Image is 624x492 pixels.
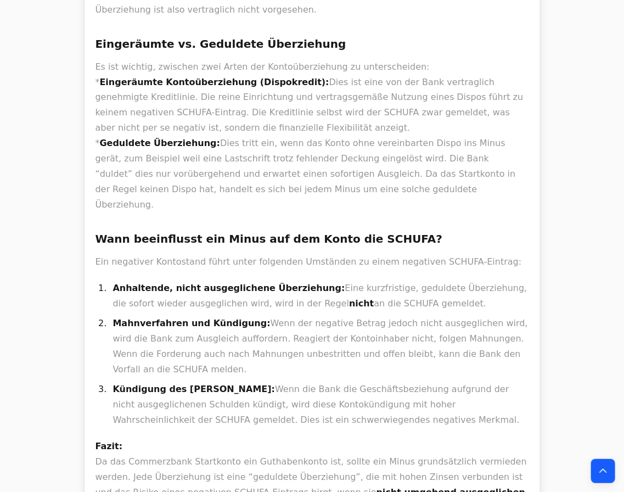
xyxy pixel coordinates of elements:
[113,318,271,329] strong: Mahnverfahren und Kündigung:
[95,233,443,246] strong: Wann beeinflusst ein Minus auf dem Konto die SCHUFA?
[113,283,345,294] strong: Anhaltende, nicht ausgeglichene Überziehung:
[95,59,529,213] p: Es ist wichtig, zwischen zwei Arten der Kontoüberziehung zu unterscheiden: * Dies ist eine von de...
[113,384,276,395] strong: Kündigung des [PERSON_NAME]:
[349,299,374,309] strong: nicht
[100,77,329,87] strong: Eingeräumte Kontoüberziehung (Dispokredit):
[110,382,529,428] li: Wenn die Bank die Geschäftsbeziehung aufgrund der nicht ausgeglichenen Schulden kündigt, wird die...
[100,138,221,149] strong: Geduldete Überziehung:
[110,316,529,378] li: Wenn der negative Betrag jedoch nicht ausgeglichen wird, wird die Bank zum Ausgleich auffordern. ...
[95,37,346,51] strong: Eingeräumte vs. Geduldete Überziehung
[591,459,615,483] button: Back to top
[95,441,123,452] strong: Fazit:
[95,255,529,270] p: Ein negativer Kontostand führt unter folgenden Umständen zu einem negativen SCHUFA-Eintrag:
[110,281,529,312] li: Eine kurzfristige, geduldete Überziehung, die sofort wieder ausgeglichen wird, wird in der Regel ...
